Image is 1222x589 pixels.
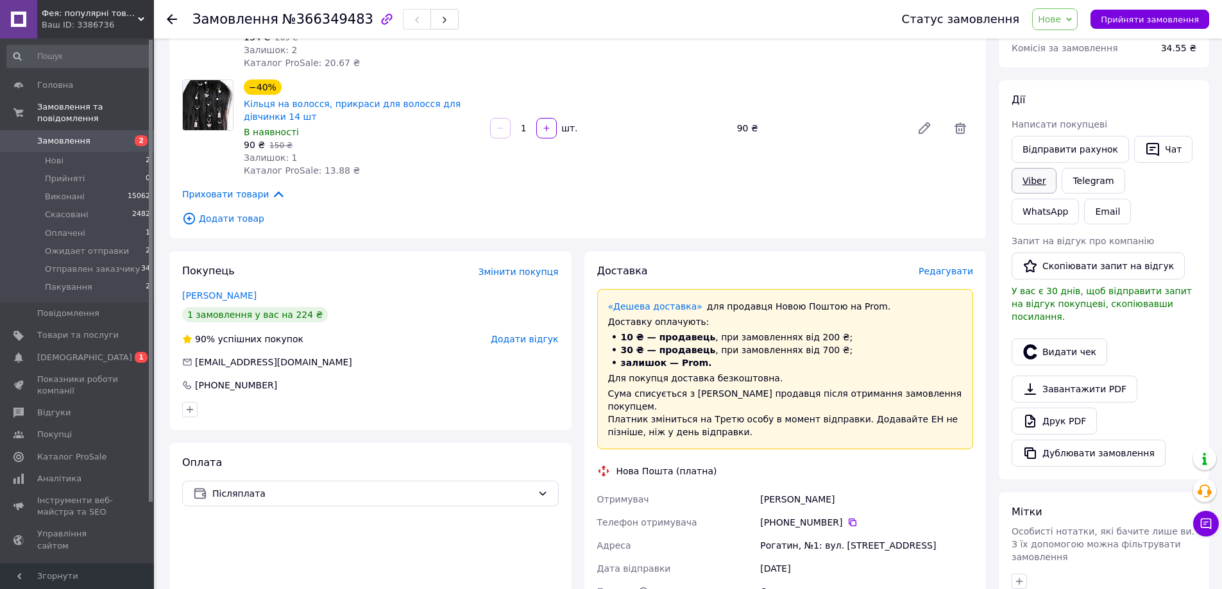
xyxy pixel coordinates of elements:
[1012,94,1025,106] span: Дії
[621,358,712,368] span: залишок — Prom.
[182,187,285,201] span: Приховати товари
[37,562,119,585] span: Гаманець компанії
[135,135,148,146] span: 2
[558,122,579,135] div: шт.
[621,345,716,355] span: 30 ₴ — продавець
[244,153,298,163] span: Залишок: 1
[244,79,282,95] div: −40%
[45,191,85,203] span: Виконані
[244,32,271,42] span: 134 ₴
[1012,376,1137,402] a: Завантажити PDF
[947,115,973,141] span: Видалити
[597,494,649,504] span: Отримувач
[182,333,303,345] div: успішних покупок
[919,266,973,276] span: Редагувати
[244,58,360,68] span: Каталог ProSale: 20.67 ₴
[608,301,702,311] a: «Дешева доставка»
[1134,136,1192,163] button: Чат
[244,140,265,150] span: 90 ₴
[758,534,976,557] div: Рогатин, №1: вул. [STREET_ADDRESS]
[45,155,64,167] span: Нові
[1084,199,1131,224] button: Email
[37,429,72,440] span: Покупці
[37,473,81,485] span: Аналітика
[1101,15,1199,24] span: Прийняти замовлення
[37,451,106,463] span: Каталог ProSale
[146,281,150,293] span: 2
[37,329,119,341] span: Товари та послуги
[37,308,99,319] span: Повідомлення
[167,13,177,26] div: Повернутися назад
[37,374,119,397] span: Показники роботи компанії
[621,332,716,342] span: 10 ₴ — продавець
[146,155,150,167] span: 2
[1012,119,1107,129] span: Написати покупцеві
[732,119,906,137] div: 90 ₴
[6,45,151,68] input: Пошук
[1012,253,1185,279] button: Скопіювати запит на відгук
[608,331,963,344] li: , при замовленнях від 200 ₴;
[491,334,558,344] span: Додати відгук
[146,173,150,185] span: 0
[1012,199,1079,224] a: WhatsApp
[1012,236,1154,246] span: Запит на відгук про компанію
[597,540,631,551] span: Адреса
[37,495,119,518] span: Інструменти веб-майстра та SEO
[195,334,215,344] span: 90%
[37,135,90,147] span: Замовлення
[1012,338,1107,365] button: Видати чек
[758,488,976,511] div: [PERSON_NAME]
[1090,10,1209,29] button: Прийняти замовлення
[1012,526,1194,562] span: Особисті нотатки, які бачите лише ви. З їх допомогою можна фільтрувати замовлення
[1012,43,1118,53] span: Комісія за замовлення
[613,465,720,477] div: Нова Пошта (платна)
[132,209,150,220] span: 2482
[597,265,648,277] span: Доставка
[479,267,559,277] span: Змінити покупця
[1012,440,1166,467] button: Дублювати замовлення
[182,456,222,469] span: Оплата
[902,13,1020,26] div: Статус замовлення
[37,79,73,91] span: Головна
[912,115,937,141] a: Редагувати
[760,516,973,529] div: [PHONE_NUMBER]
[244,165,360,176] span: Каталог ProSale: 13.88 ₴
[45,209,89,220] span: Скасовані
[135,352,148,363] span: 1
[183,80,233,130] img: Кільця на волосся, прикраси для волосся для дівчинки 14 шт
[597,563,671,574] span: Дата відправки
[194,379,278,392] div: [PHONE_NUMBER]
[182,212,973,226] span: Додати товар
[45,228,85,239] span: Оплачені
[195,357,352,367] span: [EMAIL_ADDRESS][DOMAIN_NAME]
[45,173,85,185] span: Прийняті
[182,265,235,277] span: Покупець
[37,101,154,124] span: Замовлення та повідомлення
[1012,286,1192,322] span: У вас є 30 днів, щоб відправити запит на відгук покупцеві, скопіювавши посилання.
[1012,136,1129,163] button: Відправити рахунок
[282,12,373,27] span: №366349483
[758,557,976,580] div: [DATE]
[37,352,132,363] span: [DEMOGRAPHIC_DATA]
[146,228,150,239] span: 1
[212,486,532,501] span: Післяплата
[244,127,299,137] span: В наявності
[146,245,150,257] span: 2
[42,8,138,19] span: Фея: популярні товари в інтернеті
[1012,168,1057,194] a: Viber
[1193,511,1219,536] button: Чат з покупцем
[244,45,298,55] span: Залишок: 2
[1012,408,1097,435] a: Друк PDF
[182,290,257,301] a: [PERSON_NAME]
[608,315,963,328] div: Доставку оплачують:
[608,344,963,356] li: , при замовленнях від 700 ₴;
[141,263,150,275] span: 34
[182,307,328,322] div: 1 замовлення у вас на 224 ₴
[608,300,963,313] div: для продавця Новою Поштою на Prom.
[45,245,129,257] span: Ожидает отправки
[1062,168,1124,194] a: Telegram
[45,281,92,293] span: Пакування
[1161,43,1196,53] span: 34.55 ₴
[192,12,278,27] span: Замовлення
[608,372,963,385] div: Для покупця доставка безкоштовна.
